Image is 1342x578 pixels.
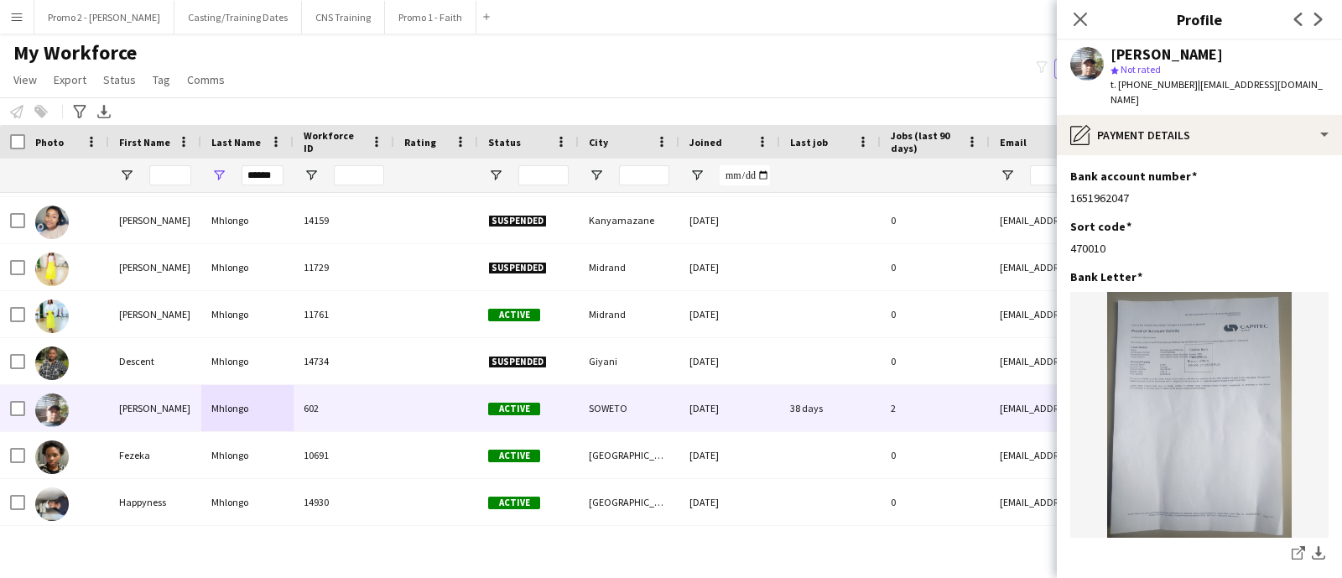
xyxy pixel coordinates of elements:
div: [EMAIL_ADDRESS][DOMAIN_NAME] [990,197,1325,243]
div: [DATE] [679,479,780,525]
span: Suspended [488,262,547,274]
div: [DATE] [679,197,780,243]
span: Joined [689,136,722,148]
span: Export [54,72,86,87]
div: [EMAIL_ADDRESS][DOMAIN_NAME] [990,244,1325,290]
div: Giyani [579,338,679,384]
span: Last Name [211,136,261,148]
div: 14734 [294,338,394,384]
input: First Name Filter Input [149,165,191,185]
div: [PERSON_NAME] [109,244,201,290]
a: Tag [146,69,177,91]
button: Open Filter Menu [488,168,503,183]
span: First Name [119,136,170,148]
div: 0 [881,197,990,243]
button: Open Filter Menu [1000,168,1015,183]
div: Descent [109,338,201,384]
div: Midrand [579,291,679,337]
div: [PERSON_NAME] [1111,47,1223,62]
a: View [7,69,44,91]
div: 0 [881,432,990,478]
div: [DATE] [679,291,780,337]
span: Suspended [488,215,547,227]
div: [DATE] [679,432,780,478]
h3: Profile [1057,8,1342,30]
div: Mhlongo [201,385,294,431]
div: Mhlongo [201,526,294,572]
div: 0 [881,526,990,572]
input: Status Filter Input [518,165,569,185]
h3: Bank Letter [1070,269,1142,284]
div: [PERSON_NAME] [109,291,201,337]
span: Last job [790,136,828,148]
div: Mhlongo [201,432,294,478]
div: 10691 [294,432,394,478]
span: Jobs (last 90 days) [891,129,960,154]
span: Active [488,497,540,509]
img: Fezeka Mhlongo [35,440,69,474]
button: Open Filter Menu [689,168,705,183]
button: CNS Training [302,1,385,34]
div: [EMAIL_ADDRESS][DOMAIN_NAME] [990,479,1325,525]
input: Joined Filter Input [720,165,770,185]
div: [EMAIL_ADDRESS][DOMAIN_NAME] [990,385,1325,431]
div: Mhlongo [201,338,294,384]
div: [DATE] [679,338,780,384]
div: 0 [881,479,990,525]
a: Comms [180,69,231,91]
div: 11729 [294,244,394,290]
app-action-btn: Advanced filters [70,102,90,122]
img: 20230919_163840.jpg [1070,292,1329,538]
div: 470010 [1070,241,1329,256]
h3: Bank account number [1070,169,1197,184]
div: 14930 [294,479,394,525]
span: | [EMAIL_ADDRESS][DOMAIN_NAME] [1111,78,1323,106]
span: Active [488,450,540,462]
div: [GEOGRAPHIC_DATA] [579,479,679,525]
span: Status [488,136,521,148]
div: [GEOGRAPHIC_DATA] [579,432,679,478]
div: [GEOGRAPHIC_DATA] [579,526,679,572]
div: [DATE] [679,244,780,290]
div: Payment details [1057,115,1342,155]
h3: Sort code [1070,219,1131,234]
button: Open Filter Menu [119,168,134,183]
div: Fezeka [109,432,201,478]
div: [EMAIL_ADDRESS][DOMAIN_NAME] [990,338,1325,384]
button: Open Filter Menu [211,168,226,183]
input: Email Filter Input [1030,165,1315,185]
div: 11761 [294,291,394,337]
span: Rating [404,136,436,148]
div: [DATE] [679,526,780,572]
div: Mhlongo [201,197,294,243]
div: 0 [881,291,990,337]
span: Comms [187,72,225,87]
div: [EMAIL_ADDRESS][DOMAIN_NAME] [990,432,1325,478]
input: City Filter Input [619,165,669,185]
a: Export [47,69,93,91]
span: Email [1000,136,1027,148]
app-action-btn: Export XLSX [94,102,114,122]
div: [EMAIL_ADDRESS][DOMAIN_NAME] [990,291,1325,337]
input: Last Name Filter Input [242,165,283,185]
span: Active [488,309,540,321]
span: t. [PHONE_NUMBER] [1111,78,1198,91]
div: 1651962047 [1070,190,1329,206]
img: Elijah Mhlongo [35,393,69,427]
span: Status [103,72,136,87]
div: [EMAIL_ADDRESS][DOMAIN_NAME] [990,526,1325,572]
button: Casting/Training Dates [174,1,302,34]
span: Not rated [1121,63,1161,76]
img: Happyness Mhlongo [35,487,69,521]
img: Canecia Shereen Mhlongo [35,206,69,239]
div: 0 [881,244,990,290]
div: 2 [881,385,990,431]
span: Active [488,403,540,415]
span: City [589,136,608,148]
span: View [13,72,37,87]
button: Promo 2 - [PERSON_NAME] [34,1,174,34]
input: Workforce ID Filter Input [334,165,384,185]
span: Tag [153,72,170,87]
div: 10047 [294,526,394,572]
div: Mhlongo [201,244,294,290]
